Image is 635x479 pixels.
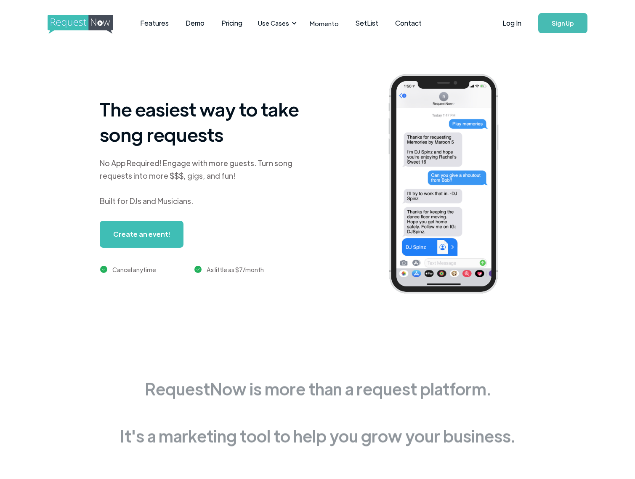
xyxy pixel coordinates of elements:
a: SetList [347,10,387,36]
div: Cancel anytime [112,265,156,275]
a: Demo [177,10,213,36]
a: Contact [387,10,430,36]
a: Momento [301,11,347,36]
img: green checkmark [194,266,202,273]
a: Log In [494,8,530,38]
div: As little as $7/month [207,265,264,275]
div: RequestNow is more than a request platform. It's a marketing tool to help you grow your business. [120,377,515,447]
a: Sign Up [538,13,587,33]
a: Features [132,10,177,36]
div: Use Cases [258,19,289,28]
a: home [48,15,111,32]
h1: The easiest way to take song requests [100,96,310,147]
img: green checkmark [100,266,107,273]
a: Pricing [213,10,251,36]
img: iphone screenshot [379,68,521,302]
a: Create an event! [100,221,183,248]
div: Use Cases [253,10,299,36]
img: requestnow logo [48,15,129,34]
div: No App Required! Engage with more guests. Turn song requests into more $$$, gigs, and fun! Built ... [100,157,310,207]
